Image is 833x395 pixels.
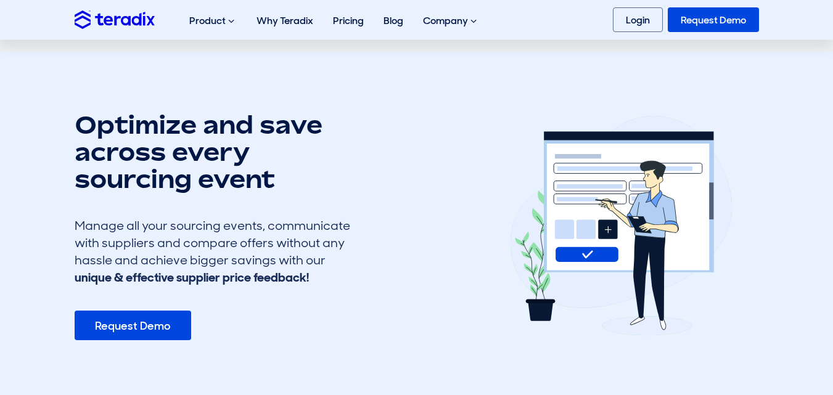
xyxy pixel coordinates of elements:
a: Blog [374,1,413,40]
h1: Optimize and save across every sourcing event [75,111,371,192]
img: erfx feature [511,115,732,336]
a: Pricing [323,1,374,40]
img: Teradix logo [75,10,155,28]
a: Login [613,7,663,32]
iframe: Chatbot [752,314,816,378]
div: Manage all your sourcing events, communicate with suppliers and compare offers without any hassle... [75,217,371,286]
b: unique & effective supplier price feedback! [75,269,309,285]
div: Product [179,1,247,41]
a: Request Demo [668,7,759,32]
a: Why Teradix [247,1,323,40]
div: Company [413,1,489,41]
a: Request Demo [75,311,191,340]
